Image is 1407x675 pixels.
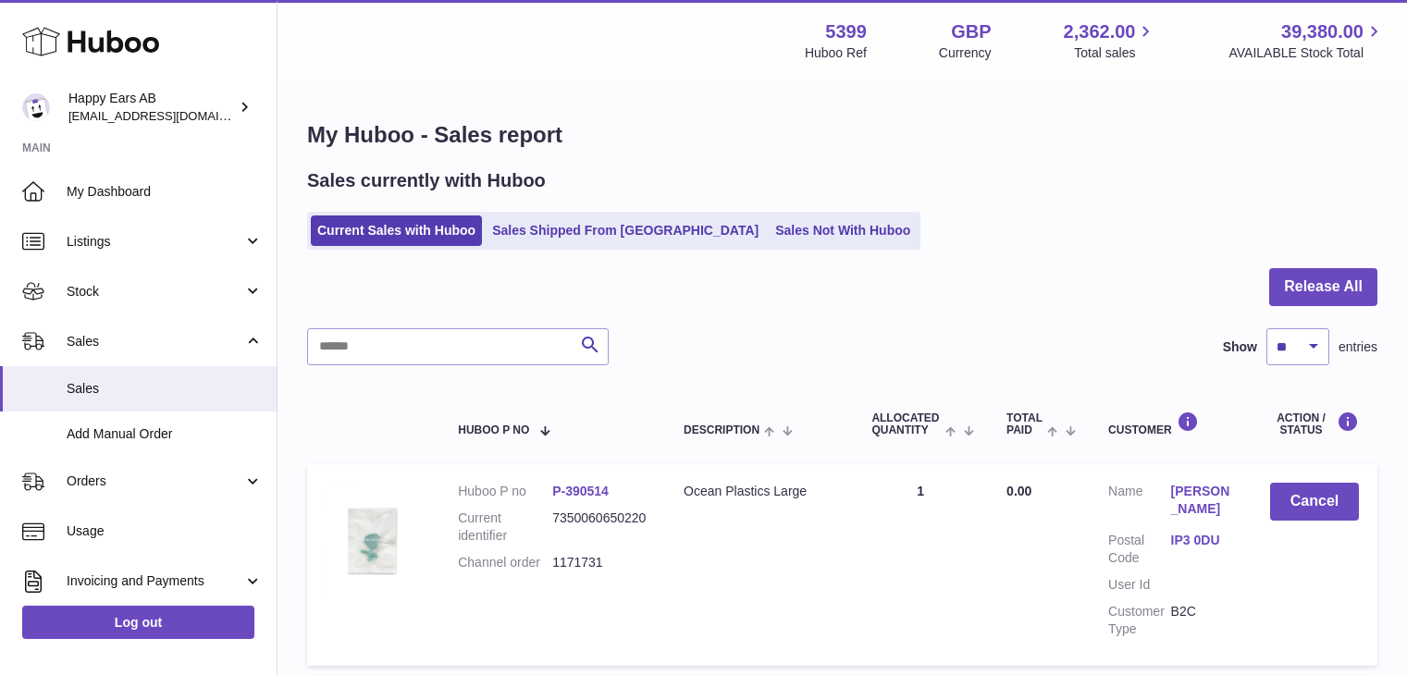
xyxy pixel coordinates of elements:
[311,215,482,246] a: Current Sales with Huboo
[1171,603,1233,638] dd: B2C
[1269,268,1377,306] button: Release All
[1108,532,1170,567] dt: Postal Code
[1171,532,1233,549] a: IP3 0DU
[1223,338,1257,356] label: Show
[1074,44,1156,62] span: Total sales
[307,120,1377,150] h1: My Huboo - Sales report
[1270,483,1359,521] button: Cancel
[67,283,243,301] span: Stock
[552,554,647,571] dd: 1171731
[1281,19,1364,44] span: 39,380.00
[67,333,243,350] span: Sales
[1339,338,1377,356] span: entries
[552,484,609,498] a: P-390514
[1006,484,1031,498] span: 0.00
[307,168,546,193] h2: Sales currently with Huboo
[67,183,263,201] span: My Dashboard
[67,233,243,251] span: Listings
[769,215,917,246] a: Sales Not With Huboo
[825,19,867,44] strong: 5399
[1228,44,1385,62] span: AVAILABLE Stock Total
[1064,19,1136,44] span: 2,362.00
[68,90,235,125] div: Happy Ears AB
[458,554,552,571] dt: Channel order
[1064,19,1157,62] a: 2,362.00 Total sales
[67,522,263,540] span: Usage
[552,509,647,545] dd: 7350060650220
[68,108,272,123] span: [EMAIL_ADDRESS][DOMAIN_NAME]
[486,215,765,246] a: Sales Shipped From [GEOGRAPHIC_DATA]
[326,483,418,598] img: 53991642634617.jpg
[939,44,992,62] div: Currency
[1108,483,1170,522] dt: Name
[805,44,867,62] div: Huboo Ref
[951,19,991,44] strong: GBP
[1108,576,1170,594] dt: User Id
[1108,603,1170,638] dt: Customer Type
[67,472,243,490] span: Orders
[22,93,50,121] img: 3pl@happyearsearplugs.com
[458,424,529,436] span: Huboo P no
[67,572,243,590] span: Invoicing and Payments
[458,509,552,545] dt: Current identifier
[684,424,759,436] span: Description
[1171,483,1233,518] a: [PERSON_NAME]
[853,464,988,665] td: 1
[1108,411,1233,436] div: Customer
[22,606,254,639] a: Log out
[67,380,263,398] span: Sales
[1228,19,1385,62] a: 39,380.00 AVAILABLE Stock Total
[871,412,940,436] span: ALLOCATED Quantity
[458,483,552,500] dt: Huboo P no
[1270,411,1359,436] div: Action / Status
[684,483,834,500] div: Ocean Plastics Large
[1006,412,1043,436] span: Total paid
[67,425,263,443] span: Add Manual Order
